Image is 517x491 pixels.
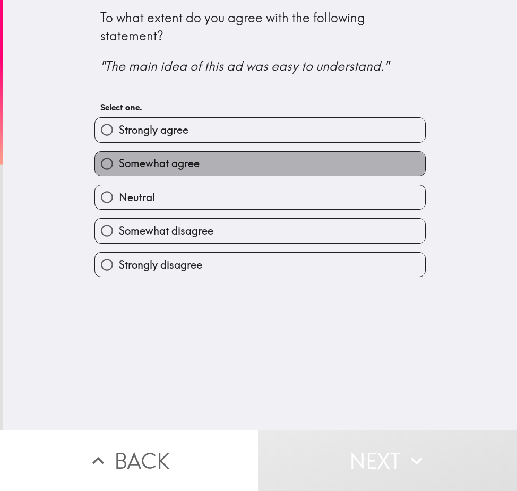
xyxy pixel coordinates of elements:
button: Somewhat agree [95,152,425,176]
span: Strongly disagree [119,257,202,272]
button: Neutral [95,185,425,209]
button: Strongly agree [95,118,425,142]
span: Neutral [119,190,155,205]
button: Somewhat disagree [95,219,425,243]
button: Strongly disagree [95,253,425,277]
i: "The main idea of this ad was easy to understand." [100,58,389,74]
span: Somewhat disagree [119,223,213,238]
button: Next [258,430,517,491]
h6: Select one. [100,101,420,113]
span: Strongly agree [119,123,188,137]
div: To what extent do you agree with the following statement? [100,9,420,75]
span: Somewhat agree [119,156,200,171]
